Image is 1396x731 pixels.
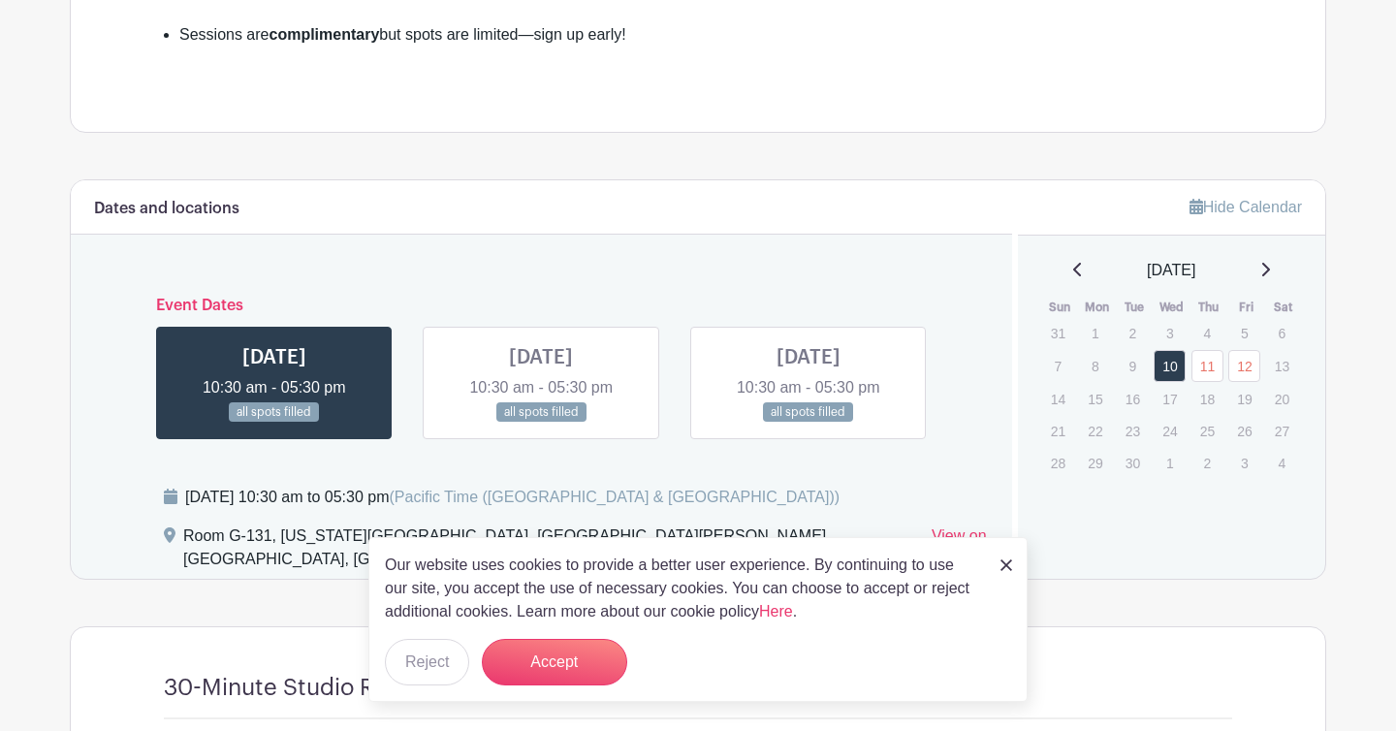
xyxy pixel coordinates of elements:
[1228,350,1260,382] a: 12
[1228,318,1260,348] p: 5
[1042,351,1074,381] p: 7
[1042,318,1074,348] p: 31
[389,489,840,505] span: (Pacific Time ([GEOGRAPHIC_DATA] & [GEOGRAPHIC_DATA]))
[1079,351,1111,381] p: 8
[1117,351,1149,381] p: 9
[932,524,989,579] a: View on Map
[1041,298,1079,317] th: Sun
[1227,298,1265,317] th: Fri
[1228,448,1260,478] p: 3
[385,639,469,685] button: Reject
[1116,298,1154,317] th: Tue
[1154,384,1186,414] p: 17
[759,603,793,620] a: Here
[183,524,916,579] div: Room G-131, [US_STATE][GEOGRAPHIC_DATA], [GEOGRAPHIC_DATA][PERSON_NAME], [GEOGRAPHIC_DATA], [GEOG...
[1191,350,1223,382] a: 11
[179,23,1232,70] li: Sessions are but spots are limited—sign up early!
[1154,318,1186,348] p: 3
[1191,448,1223,478] p: 2
[1154,350,1186,382] a: 10
[1228,416,1260,446] p: 26
[1078,298,1116,317] th: Mon
[1000,559,1012,571] img: close_button-5f87c8562297e5c2d7936805f587ecaba9071eb48480494691a3f1689db116b3.svg
[1265,298,1303,317] th: Sat
[1079,384,1111,414] p: 15
[1042,384,1074,414] p: 14
[1154,416,1186,446] p: 24
[1153,298,1190,317] th: Wed
[1266,448,1298,478] p: 4
[94,200,239,218] h6: Dates and locations
[482,639,627,685] button: Accept
[1117,416,1149,446] p: 23
[270,26,380,43] strong: complimentary
[1079,318,1111,348] p: 1
[1154,448,1186,478] p: 1
[1117,318,1149,348] p: 2
[1191,384,1223,414] p: 18
[1266,416,1298,446] p: 27
[1191,318,1223,348] p: 4
[1191,416,1223,446] p: 25
[1117,384,1149,414] p: 16
[164,674,500,702] h4: 30-Minute Studio Reservations
[1079,416,1111,446] p: 22
[1228,384,1260,414] p: 19
[385,554,980,623] p: Our website uses cookies to provide a better user experience. By continuing to use our site, you ...
[1190,199,1302,215] a: Hide Calendar
[185,486,840,509] div: [DATE] 10:30 am to 05:30 pm
[1042,448,1074,478] p: 28
[141,297,942,315] h6: Event Dates
[1079,448,1111,478] p: 29
[1147,259,1195,282] span: [DATE]
[1042,416,1074,446] p: 21
[1266,351,1298,381] p: 13
[1190,298,1228,317] th: Thu
[1266,318,1298,348] p: 6
[1117,448,1149,478] p: 30
[1266,384,1298,414] p: 20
